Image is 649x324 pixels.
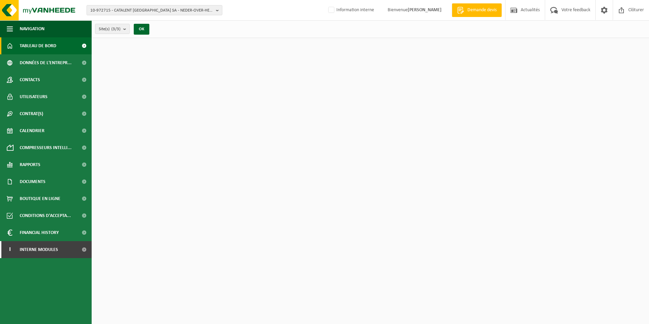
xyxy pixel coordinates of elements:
span: Tableau de bord [20,37,56,54]
span: 10-972715 - CATALENT [GEOGRAPHIC_DATA] SA - NEDER-OVER-HEEMBEEK [90,5,213,16]
span: Calendrier [20,122,44,139]
span: Données de l'entrepr... [20,54,72,71]
span: Site(s) [99,24,120,34]
button: OK [134,24,149,35]
button: 10-972715 - CATALENT [GEOGRAPHIC_DATA] SA - NEDER-OVER-HEEMBEEK [87,5,222,15]
span: Conditions d'accepta... [20,207,71,224]
span: I [7,241,13,258]
span: Contrat(s) [20,105,43,122]
span: Navigation [20,20,44,37]
button: Site(s)(3/3) [95,24,130,34]
span: Contacts [20,71,40,88]
span: Demande devis [466,7,498,14]
span: Financial History [20,224,59,241]
a: Demande devis [452,3,502,17]
span: Utilisateurs [20,88,48,105]
count: (3/3) [111,27,120,31]
label: Information interne [327,5,374,15]
span: Rapports [20,156,40,173]
span: Interne modules [20,241,58,258]
span: Documents [20,173,45,190]
span: Boutique en ligne [20,190,60,207]
strong: [PERSON_NAME] [408,7,442,13]
span: Compresseurs intelli... [20,139,72,156]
